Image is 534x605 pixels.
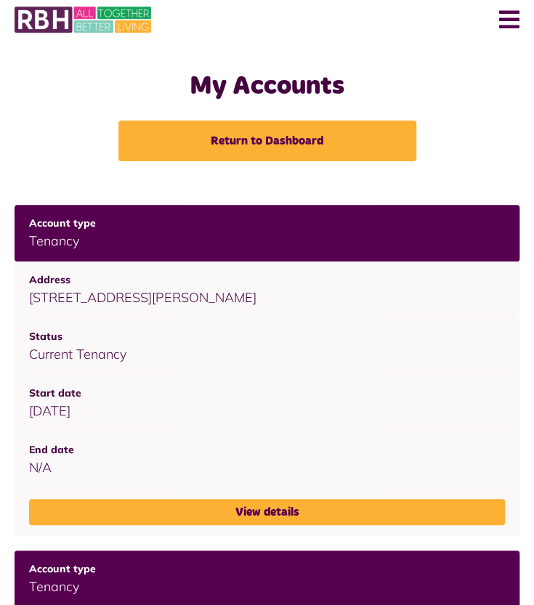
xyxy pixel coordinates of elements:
[118,121,416,161] a: Return to Dashboard
[15,205,519,261] td: Tenancy
[15,4,151,35] img: MyRBH
[15,375,519,431] td: [DATE]
[15,431,519,488] td: N/A
[15,261,519,318] td: [STREET_ADDRESS][PERSON_NAME]
[29,499,505,525] a: View details
[15,71,519,102] h1: My Accounts
[15,318,519,375] td: Current Tenancy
